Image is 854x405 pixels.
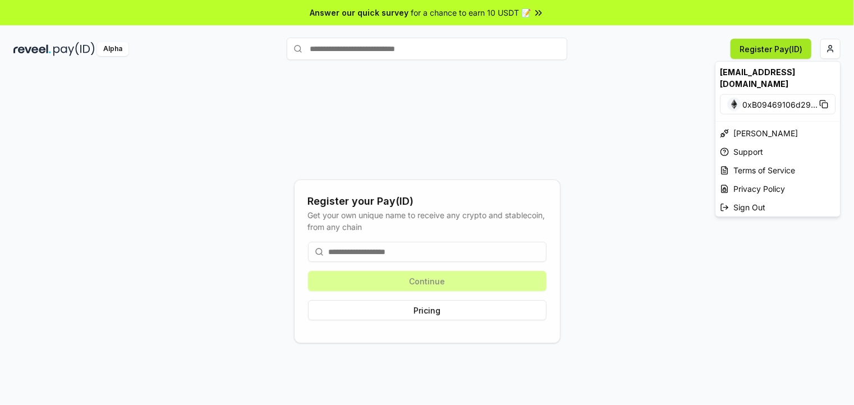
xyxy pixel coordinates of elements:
span: 0xB09469106d29 ... [742,98,818,110]
div: [EMAIL_ADDRESS][DOMAIN_NAME] [715,62,840,94]
img: Ethereum [727,98,741,111]
div: [PERSON_NAME] [715,124,840,142]
button: Pricing [308,300,547,320]
a: Privacy Policy [715,180,840,198]
img: reveel_dark [13,42,51,56]
a: Support [715,142,840,161]
a: Terms of Service [715,161,840,180]
div: Register your Pay(ID) [308,194,547,209]
span: for a chance to earn 10 USDT 📝 [411,7,531,19]
img: pay_id [53,42,95,56]
button: Register Pay(ID) [731,39,811,59]
div: Alpha [97,42,128,56]
div: Get your own unique name to receive any crypto and stablecoin, from any chain [308,209,547,233]
div: Sign Out [715,198,840,217]
span: Answer our quick survey [310,7,408,19]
